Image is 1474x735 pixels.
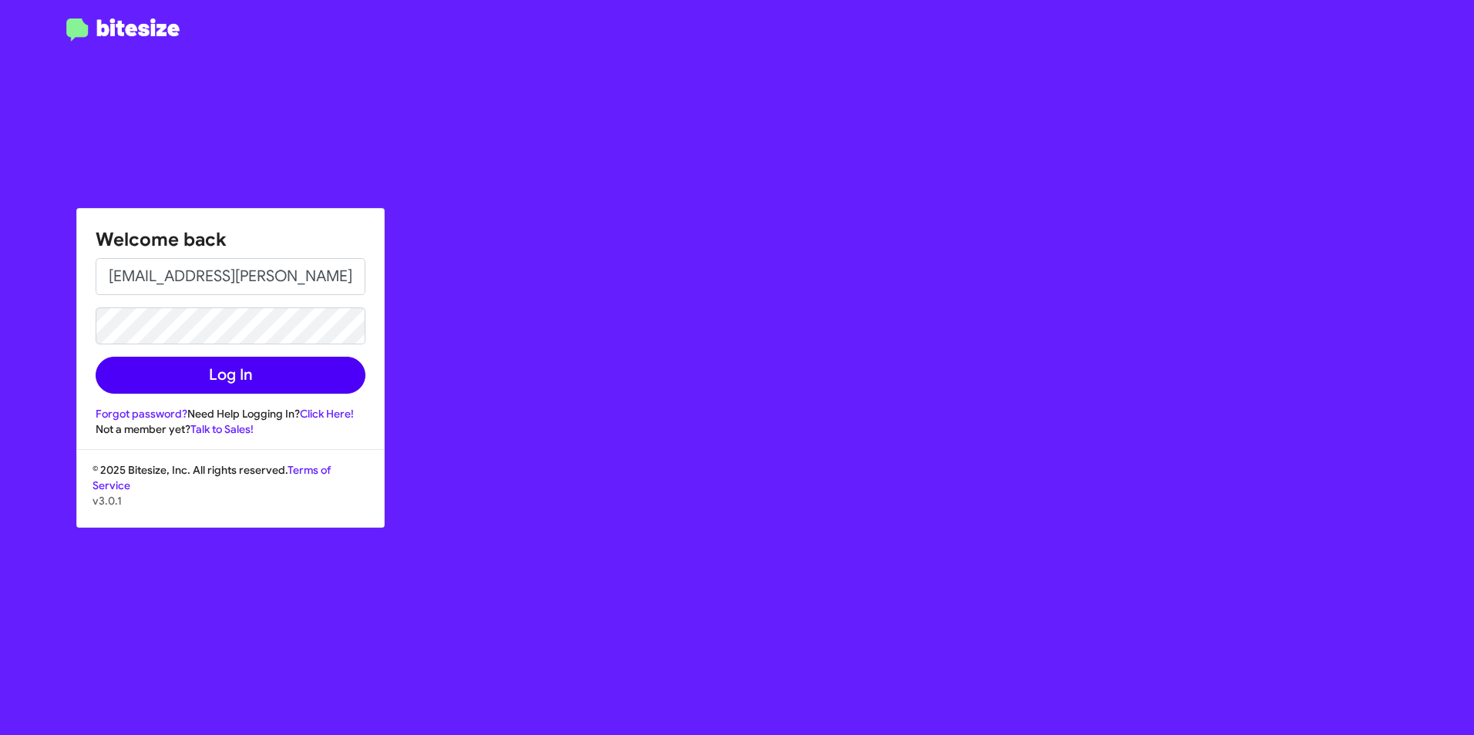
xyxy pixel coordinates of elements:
a: Click Here! [300,407,354,421]
div: © 2025 Bitesize, Inc. All rights reserved. [77,462,384,527]
button: Log In [96,357,365,394]
a: Terms of Service [93,463,331,492]
a: Forgot password? [96,407,187,421]
a: Talk to Sales! [190,422,254,436]
input: Email address [96,258,365,295]
p: v3.0.1 [93,493,368,508]
div: Not a member yet? [96,421,365,437]
div: Need Help Logging In? [96,406,365,421]
h1: Welcome back [96,227,365,252]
